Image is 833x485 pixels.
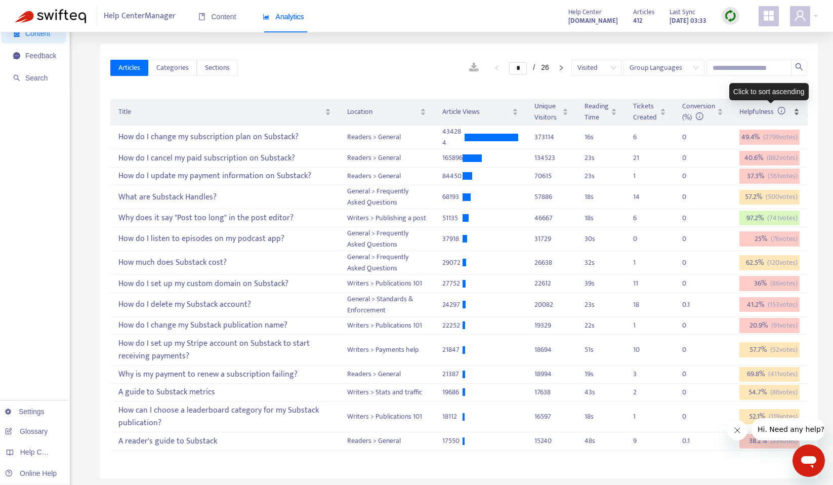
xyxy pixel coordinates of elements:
[198,13,205,20] span: book
[148,60,197,76] button: Categories
[771,320,798,331] span: ( 91 votes)
[766,191,798,203] span: ( 500 votes)
[110,60,148,76] button: Articles
[534,299,568,310] div: 20082
[442,344,463,355] div: 21847
[568,7,602,18] span: Help Center
[633,320,653,331] div: 1
[442,126,465,148] div: 434284
[442,411,463,422] div: 18112
[682,132,702,143] div: 0
[442,171,463,182] div: 84450
[339,335,434,366] td: Writers > Payments help
[682,191,702,203] div: 0
[5,427,48,435] a: Glossary
[118,62,140,73] span: Articles
[534,344,568,355] div: 18694
[339,99,434,126] th: Location
[534,152,568,164] div: 134523
[770,435,798,447] span: ( 89 votes)
[739,255,800,270] div: 62.5 %
[633,101,658,123] span: Tickets Created
[739,367,800,382] div: 69.8 %
[25,74,48,82] span: Search
[670,7,695,18] span: Last Sync
[770,387,798,398] span: ( 86 votes)
[263,13,270,20] span: area-chart
[585,132,617,143] div: 16 s
[339,185,434,209] td: General > Frequently Asked Questions
[489,62,505,74] button: left
[585,435,617,447] div: 48 s
[339,149,434,168] td: Readers > General
[534,132,568,143] div: 373114
[442,299,463,310] div: 24297
[339,293,434,317] td: General > Standards & Enforcement
[585,299,617,310] div: 23 s
[339,401,434,432] td: Writers > Publications 101
[633,191,653,203] div: 14
[739,151,800,166] div: 40.6 %
[633,152,653,164] div: 21
[118,189,330,206] div: What are Substack Handles?
[263,13,304,21] span: Analytics
[442,320,463,331] div: 22252
[118,335,330,365] div: How do I set up my Stripe account on Substack to start receiving payments?
[633,369,653,380] div: 3
[770,344,798,355] span: ( 52 votes)
[763,10,775,22] span: appstore
[682,213,702,224] div: 0
[576,99,625,126] th: Reading Time
[118,106,322,117] span: Title
[752,418,825,440] iframe: Message from company
[585,369,617,380] div: 19 s
[739,318,800,333] div: 20.9 %
[793,444,825,477] iframe: Button to launch messaging window
[534,369,568,380] div: 18994
[156,62,189,73] span: Categories
[633,257,653,268] div: 1
[442,278,463,289] div: 27752
[198,13,236,21] span: Content
[534,101,560,123] span: Unique Visitors
[585,257,617,268] div: 32 s
[534,171,568,182] div: 70615
[739,211,800,226] div: 97.2 %
[633,15,642,26] strong: 412
[118,317,330,334] div: How do I change my Substack publication name?
[729,83,809,100] div: Click to sort ascending
[682,320,702,331] div: 0
[633,278,653,289] div: 11
[442,106,510,117] span: Article Views
[739,231,800,247] div: 25 %
[5,408,45,416] a: Settings
[489,62,505,74] li: Previous Page
[585,278,617,289] div: 39 s
[553,62,569,74] li: Next Page
[339,366,434,384] td: Readers > General
[585,344,617,355] div: 51 s
[118,402,330,431] div: How can I choose a leaderboard category for my Substack publication?
[794,10,806,22] span: user
[197,60,238,76] button: Sections
[630,60,698,75] span: Group Languages
[768,369,798,380] span: ( 411 votes)
[767,257,798,268] span: ( 120 votes)
[339,251,434,275] td: General > Frequently Asked Questions
[769,411,798,422] span: ( 119 votes)
[682,299,702,310] div: 0.1
[110,99,339,126] th: Title
[533,63,535,71] span: /
[118,275,330,292] div: How do I set up my custom domain on Substack?
[739,434,800,449] div: 38.2 %
[347,106,418,117] span: Location
[724,10,737,22] img: sync.dc5367851b00ba804db3.png
[534,411,568,422] div: 16597
[682,171,702,182] div: 0
[633,344,653,355] div: 10
[118,150,330,167] div: How do I cancel my paid subscription on Substack?
[568,15,618,26] a: [DOMAIN_NAME]
[768,171,798,182] span: ( 561 votes)
[682,369,702,380] div: 0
